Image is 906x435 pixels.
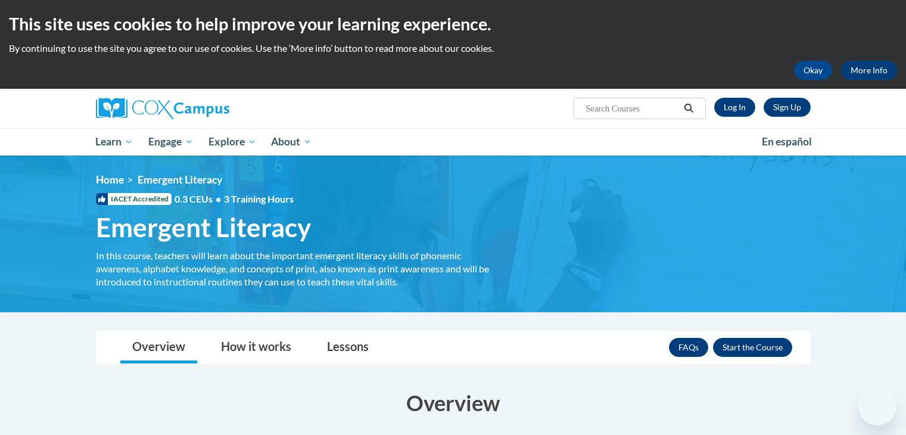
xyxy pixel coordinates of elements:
span: Engage [148,135,193,149]
a: Learn [88,128,141,156]
input: Search Courses [584,101,680,116]
span: 3 Training Hours [224,193,294,204]
div: Main menu [78,128,829,156]
div: In this course, teachers will learn about the important emergent literacy skills of phonemic awar... [96,249,507,288]
a: Lessons [315,332,381,363]
a: FAQs [669,338,708,357]
button: Enroll [713,338,792,357]
h2: This site uses cookies to help improve your learning experience. [9,12,897,36]
span: • [216,193,221,204]
img: Cox Campus [96,98,229,119]
a: Engage [141,128,201,156]
a: En español [754,129,820,154]
span: Emergent Literacy [138,173,222,186]
iframe: Button to launch messaging window [858,387,896,425]
span: About [271,135,312,149]
span: Learn [95,135,133,149]
button: Search [680,101,698,116]
h3: Overview [96,388,811,418]
span: 0.3 CEUs [175,192,294,206]
a: How it works [209,332,303,363]
a: Home [96,173,124,186]
a: Register [764,98,811,117]
a: Overview [120,332,197,363]
a: About [263,128,319,156]
span: Emergent Literacy [96,212,311,243]
a: More Info [841,61,897,80]
a: Log In [714,98,755,117]
button: Okay [794,61,832,80]
a: Cox Campus [96,98,322,119]
a: Explore [201,128,264,156]
span: IACET Accredited [96,193,172,205]
p: By continuing to use the site you agree to our use of cookies. Use the ‘More info’ button to read... [9,42,897,55]
span: Explore [208,135,256,149]
span: En español [762,135,812,148]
